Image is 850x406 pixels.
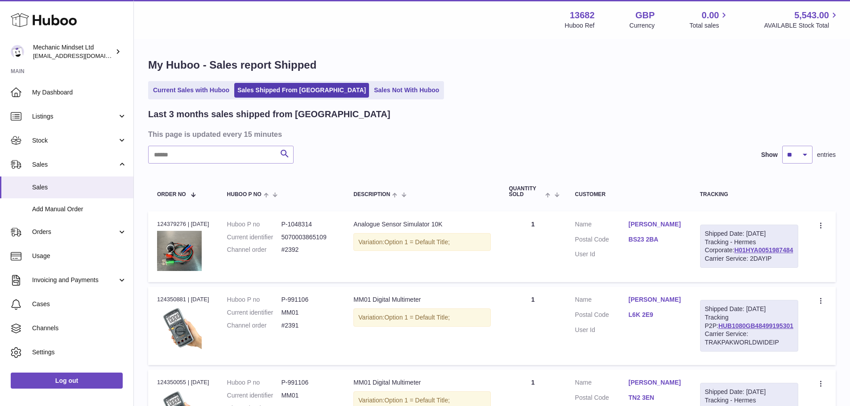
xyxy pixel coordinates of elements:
dt: Huboo P no [227,295,282,304]
a: 0.00 Total sales [689,9,729,30]
span: [EMAIL_ADDRESS][DOMAIN_NAME] [33,52,131,59]
div: Mechanic Mindset Ltd [33,43,113,60]
dt: Postal Code [575,394,629,404]
span: Listings [32,112,117,121]
span: AVAILABLE Stock Total [764,21,839,30]
div: Variation: [353,308,491,327]
h1: My Huboo - Sales report Shipped [148,58,836,72]
span: Settings [32,348,127,357]
div: Tracking [700,192,798,197]
div: Shipped Date: [DATE] [705,305,793,313]
td: 1 [500,287,566,365]
dt: Postal Code [575,235,629,246]
img: IMG_9605crop.jpg [157,231,202,271]
div: 124350881 | [DATE] [157,295,209,303]
dt: Huboo P no [227,220,282,229]
span: Description [353,192,390,197]
span: 5,543.00 [794,9,829,21]
div: MM01 Digital Multimeter [353,295,491,304]
div: 124350055 | [DATE] [157,378,209,386]
span: Add Manual Order [32,205,127,213]
dd: P-991106 [281,378,336,387]
dd: #2391 [281,321,336,330]
div: Currency [630,21,655,30]
div: Shipped Date: [DATE] [705,388,793,396]
strong: 13682 [570,9,595,21]
dt: Postal Code [575,311,629,321]
span: Option 1 = Default Title; [384,397,450,404]
span: entries [817,151,836,159]
span: Total sales [689,21,729,30]
dt: Current identifier [227,391,282,400]
dd: MM01 [281,308,336,317]
div: Analogue Sensor Simulator 10K [353,220,491,229]
span: Orders [32,228,117,236]
dd: MM01 [281,391,336,400]
span: Cases [32,300,127,308]
a: Log out [11,373,123,389]
span: Sales [32,183,127,192]
img: 2bf8d3b526ee97a4a226be29e1bef8e4.jpg [157,306,202,351]
a: [PERSON_NAME] [629,220,682,229]
dt: Name [575,220,629,231]
dd: P-991106 [281,295,336,304]
div: Shipped Date: [DATE] [705,230,793,238]
div: Variation: [353,233,491,251]
span: 0.00 [702,9,719,21]
dt: User Id [575,326,629,334]
div: Carrier Service: TRAKPAKWORLDWIDEIP [705,330,793,347]
img: internalAdmin-13682@internal.huboo.com [11,45,24,58]
a: Sales Not With Huboo [371,83,442,98]
a: HUB1080GB48499195301 [718,322,793,329]
div: 124379276 | [DATE] [157,220,209,228]
span: Quantity Sold [509,186,543,197]
div: Tracking P2P: [700,300,798,352]
a: Sales Shipped From [GEOGRAPHIC_DATA] [234,83,369,98]
span: Order No [157,192,186,197]
a: TN2 3EN [629,394,682,402]
a: [PERSON_NAME] [629,378,682,387]
a: 5,543.00 AVAILABLE Stock Total [764,9,839,30]
div: Customer [575,192,682,197]
a: H01HYA0051987484 [734,246,793,254]
dd: #2392 [281,246,336,254]
a: BS23 2BA [629,235,682,244]
dd: 5070003865109 [281,233,336,242]
a: Current Sales with Huboo [150,83,232,98]
div: Huboo Ref [565,21,595,30]
span: Option 1 = Default Title; [384,238,450,246]
span: Usage [32,252,127,260]
span: Invoicing and Payments [32,276,117,284]
dt: Current identifier [227,308,282,317]
a: [PERSON_NAME] [629,295,682,304]
div: MM01 Digital Multimeter [353,378,491,387]
a: L6K 2E9 [629,311,682,319]
h3: This page is updated every 15 minutes [148,129,833,139]
dt: Name [575,378,629,389]
label: Show [761,151,778,159]
div: Carrier Service: 2DAYIP [705,254,793,263]
span: Huboo P no [227,192,261,197]
dt: Channel order [227,321,282,330]
dt: Name [575,295,629,306]
strong: GBP [635,9,655,21]
span: Option 1 = Default Title; [384,314,450,321]
span: Channels [32,324,127,332]
dt: User Id [575,250,629,258]
h2: Last 3 months sales shipped from [GEOGRAPHIC_DATA] [148,108,390,120]
div: Tracking - Hermes Corporate: [700,225,798,268]
dt: Huboo P no [227,378,282,387]
dd: P-1048314 [281,220,336,229]
dt: Current identifier [227,233,282,242]
dt: Channel order [227,246,282,254]
span: Stock [32,136,117,145]
span: My Dashboard [32,88,127,97]
td: 1 [500,211,566,282]
span: Sales [32,160,117,169]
